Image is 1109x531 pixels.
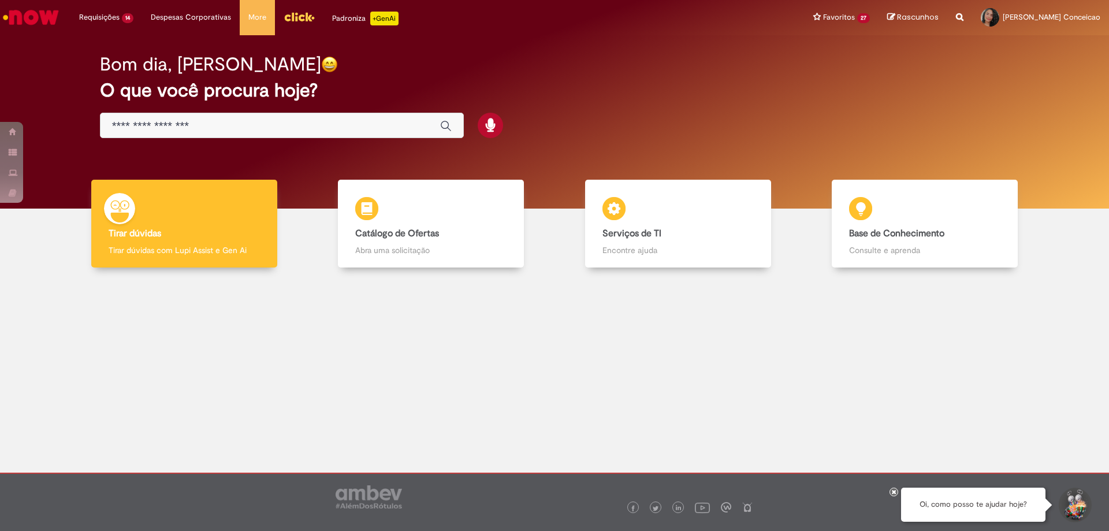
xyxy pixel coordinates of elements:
b: Catálogo de Ofertas [355,228,439,239]
a: Base de Conhecimento Consulte e aprenda [802,180,1049,268]
a: Catálogo de Ofertas Abra uma solicitação [308,180,555,268]
img: logo_footer_twitter.png [653,506,658,511]
img: logo_footer_naosei.png [742,502,753,513]
span: 27 [857,13,870,23]
span: 14 [122,13,133,23]
span: Favoritos [823,12,855,23]
img: logo_footer_youtube.png [695,500,710,515]
img: logo_footer_workplace.png [721,502,731,513]
a: Rascunhos [887,12,939,23]
span: Despesas Corporativas [151,12,231,23]
b: Serviços de TI [602,228,661,239]
h2: Bom dia, [PERSON_NAME] [100,54,321,75]
div: Oi, como posso te ajudar hoje? [901,488,1045,522]
h2: O que você procura hoje? [100,80,1010,101]
div: Padroniza [332,12,399,25]
p: Encontre ajuda [602,244,754,256]
p: Tirar dúvidas com Lupi Assist e Gen Ai [109,244,260,256]
img: logo_footer_linkedin.png [676,505,682,512]
span: More [248,12,266,23]
span: Requisições [79,12,120,23]
p: Consulte e aprenda [849,244,1000,256]
p: Abra uma solicitação [355,244,507,256]
img: ServiceNow [1,6,61,29]
span: Rascunhos [897,12,939,23]
button: Iniciar Conversa de Suporte [1057,488,1092,522]
img: logo_footer_ambev_rotulo_gray.png [336,485,402,508]
img: logo_footer_facebook.png [630,506,636,511]
b: Base de Conhecimento [849,228,944,239]
span: [PERSON_NAME] Conceicao [1003,12,1100,22]
b: Tirar dúvidas [109,228,161,239]
img: happy-face.png [321,56,338,73]
p: +GenAi [370,12,399,25]
a: Tirar dúvidas Tirar dúvidas com Lupi Assist e Gen Ai [61,180,308,268]
a: Serviços de TI Encontre ajuda [554,180,802,268]
img: click_logo_yellow_360x200.png [284,8,315,25]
